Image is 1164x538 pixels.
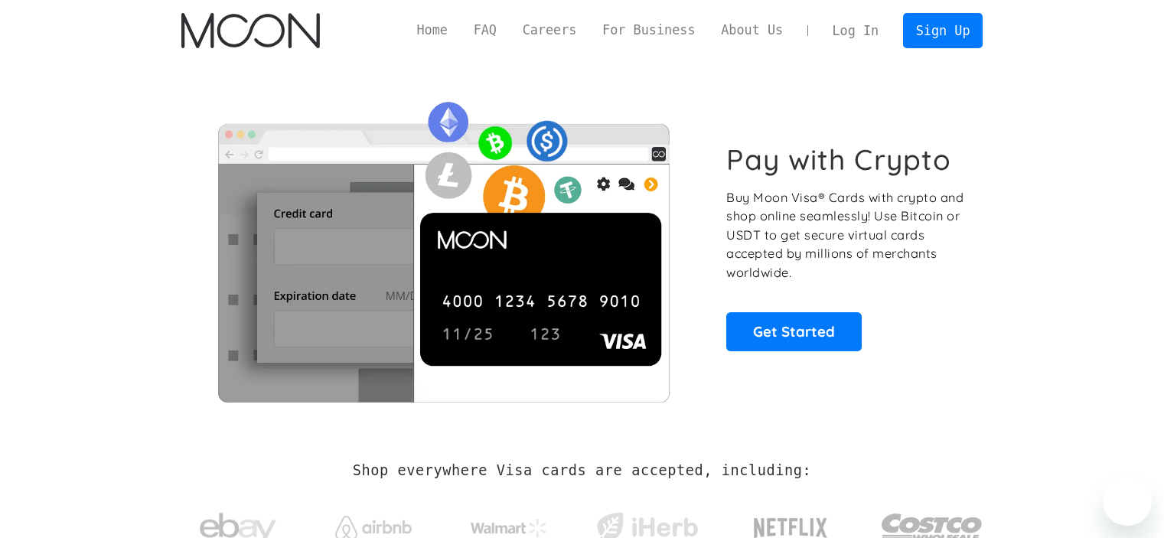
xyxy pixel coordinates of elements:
a: Log In [820,14,892,47]
a: For Business [589,21,708,40]
a: home [181,13,320,48]
img: Moon Logo [181,13,320,48]
a: Get Started [726,312,862,351]
h1: Pay with Crypto [726,142,951,177]
h2: Shop everywhere Visa cards are accepted, including: [353,462,811,479]
a: FAQ [461,21,510,40]
a: Sign Up [903,13,983,47]
img: Moon Cards let you spend your crypto anywhere Visa is accepted. [181,91,706,402]
iframe: Button to launch messaging window [1103,477,1152,526]
p: Buy Moon Visa® Cards with crypto and shop online seamlessly! Use Bitcoin or USDT to get secure vi... [726,188,966,282]
a: Home [404,21,461,40]
a: Careers [510,21,589,40]
a: About Us [708,21,796,40]
img: Walmart [471,519,547,537]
